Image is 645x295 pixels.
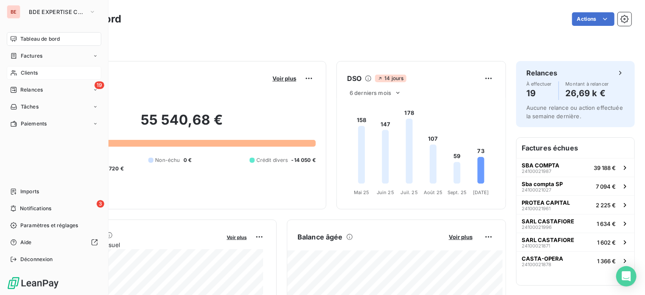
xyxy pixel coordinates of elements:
[517,195,634,214] button: PROTEA CAPITAL241000219612 225 €
[272,75,296,82] span: Voir plus
[354,189,370,195] tspan: Mai 25
[597,220,616,227] span: 1 634 €
[449,234,473,240] span: Voir plus
[20,188,39,195] span: Imports
[597,258,616,264] span: 1 366 €
[522,237,574,243] span: SARL CASTAFIORE
[48,240,221,249] span: Chiffre d'affaires mensuel
[522,262,551,267] span: 24100021878
[526,68,557,78] h6: Relances
[594,164,616,171] span: 39 188 €
[473,189,489,195] tspan: [DATE]
[566,86,609,100] h4: 26,69 k €
[522,199,570,206] span: PROTEA CAPITAL
[350,89,391,96] span: 6 derniers mois
[21,69,38,77] span: Clients
[97,200,104,208] span: 3
[224,233,249,241] button: Voir plus
[446,233,475,241] button: Voir plus
[21,120,47,128] span: Paiements
[596,183,616,190] span: 7 094 €
[526,104,623,120] span: Aucune relance ou action effectuée la semaine dernière.
[183,156,192,164] span: 0 €
[20,86,43,94] span: Relances
[106,165,124,173] span: -720 €
[522,255,563,262] span: CASTA-OPERA
[522,225,552,230] span: 24100021996
[401,189,418,195] tspan: Juil. 25
[517,177,634,195] button: Sba compta SP241000210277 094 €
[95,81,104,89] span: 19
[375,75,406,82] span: 14 jours
[292,156,316,164] span: -14 050 €
[517,138,634,158] h6: Factures échues
[297,232,343,242] h6: Balance âgée
[522,218,574,225] span: SARL CASTAFIORE
[522,181,563,187] span: Sba compta SP
[522,206,550,211] span: 24100021961
[616,266,637,287] div: Open Intercom Messenger
[596,202,616,209] span: 2 225 €
[517,233,634,251] button: SARL CASTAFIORE241000218711 602 €
[517,251,634,270] button: CASTA-OPERA241000218781 366 €
[448,189,467,195] tspan: Sept. 25
[21,52,42,60] span: Factures
[522,162,559,169] span: SBA COMPTA
[20,256,53,263] span: Déconnexion
[155,156,180,164] span: Non-échu
[377,189,394,195] tspan: Juin 25
[21,103,39,111] span: Tâches
[522,243,550,248] span: 24100021871
[20,222,78,229] span: Paramètres et réglages
[597,239,616,246] span: 1 602 €
[20,239,32,246] span: Aide
[526,86,552,100] h4: 19
[20,35,60,43] span: Tableau de bord
[20,205,51,212] span: Notifications
[522,169,551,174] span: 24100021987
[522,187,551,192] span: 24100021027
[270,75,299,82] button: Voir plus
[7,5,20,19] div: BE
[517,214,634,233] button: SARL CASTAFIORE241000219961 634 €
[572,12,614,26] button: Actions
[227,234,247,240] span: Voir plus
[347,73,361,83] h6: DSO
[29,8,86,15] span: BDE EXPERTISE CONSEIL
[7,276,59,290] img: Logo LeanPay
[7,236,101,249] a: Aide
[526,81,552,86] span: À effectuer
[424,189,442,195] tspan: Août 25
[566,81,609,86] span: Montant à relancer
[517,158,634,177] button: SBA COMPTA2410002198739 188 €
[256,156,288,164] span: Crédit divers
[48,111,316,137] h2: 55 540,68 €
